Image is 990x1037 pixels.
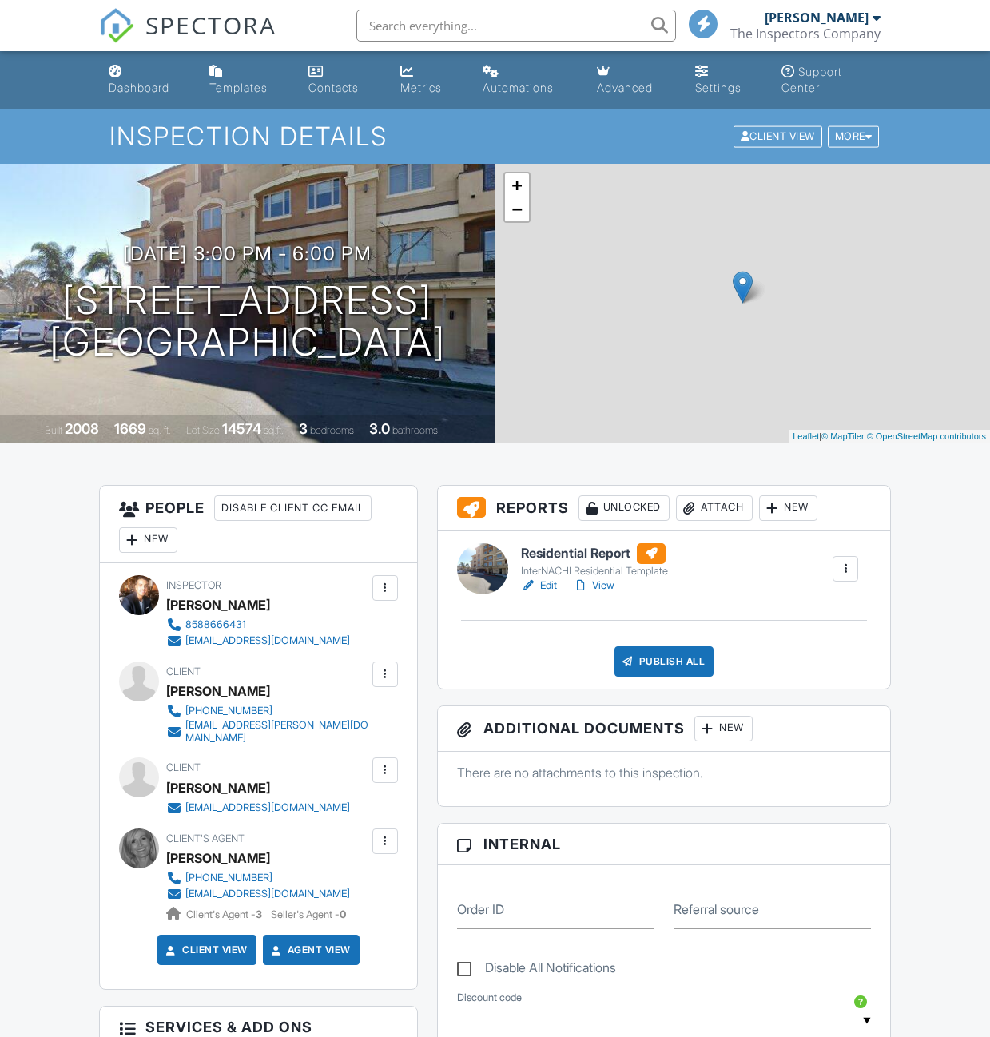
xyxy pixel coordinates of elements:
[185,888,350,900] div: [EMAIL_ADDRESS][DOMAIN_NAME]
[166,666,201,677] span: Client
[369,420,390,437] div: 3.0
[185,634,350,647] div: [EMAIL_ADDRESS][DOMAIN_NAME]
[271,908,346,920] span: Seller's Agent -
[483,81,554,94] div: Automations
[166,886,350,902] a: [EMAIL_ADDRESS][DOMAIN_NAME]
[214,495,372,521] div: Disable Client CC Email
[99,22,276,55] a: SPECTORA
[457,764,871,781] p: There are no attachments to this inspection.
[185,719,368,745] div: [EMAIL_ADDRESS][PERSON_NAME][DOMAIN_NAME]
[521,543,668,564] h6: Residential Report
[340,908,346,920] strong: 0
[793,431,819,441] a: Leaflet
[400,81,442,94] div: Metrics
[222,420,261,437] div: 14574
[573,578,614,594] a: View
[186,908,264,920] span: Client's Agent -
[674,900,759,918] label: Referral source
[476,58,578,103] a: Automations (Basic)
[689,58,763,103] a: Settings
[457,900,504,918] label: Order ID
[166,832,245,844] span: Client's Agent
[578,495,670,521] div: Unlocked
[65,420,99,437] div: 2008
[185,705,272,717] div: [PHONE_NUMBER]
[521,565,668,578] div: InterNACHI Residential Template
[166,579,221,591] span: Inspector
[264,424,284,436] span: sq.ft.
[185,801,350,814] div: [EMAIL_ADDRESS][DOMAIN_NAME]
[268,942,351,958] a: Agent View
[302,58,382,103] a: Contacts
[694,716,753,741] div: New
[299,420,308,437] div: 3
[102,58,190,103] a: Dashboard
[308,81,359,94] div: Contacts
[119,527,177,553] div: New
[166,593,270,617] div: [PERSON_NAME]
[734,126,822,148] div: Client View
[166,846,270,870] a: [PERSON_NAME]
[732,129,826,141] a: Client View
[203,58,288,103] a: Templates
[590,58,675,103] a: Advanced
[166,800,350,816] a: [EMAIL_ADDRESS][DOMAIN_NAME]
[163,942,248,958] a: Client View
[828,126,880,148] div: More
[356,10,676,42] input: Search everything...
[310,424,354,436] span: bedrooms
[438,824,890,865] h3: Internal
[185,618,246,631] div: 8588666431
[123,243,372,264] h3: [DATE] 3:00 pm - 6:00 pm
[149,424,171,436] span: sq. ft.
[505,173,529,197] a: Zoom in
[759,495,817,521] div: New
[209,81,268,94] div: Templates
[392,424,438,436] span: bathrooms
[256,908,262,920] strong: 3
[166,761,201,773] span: Client
[781,65,842,94] div: Support Center
[597,81,653,94] div: Advanced
[730,26,881,42] div: The Inspectors Company
[114,420,146,437] div: 1669
[166,870,350,886] a: [PHONE_NUMBER]
[457,960,616,980] label: Disable All Notifications
[521,578,557,594] a: Edit
[821,431,865,441] a: © MapTiler
[166,633,350,649] a: [EMAIL_ADDRESS][DOMAIN_NAME]
[50,280,446,364] h1: [STREET_ADDRESS] [GEOGRAPHIC_DATA]
[775,58,888,103] a: Support Center
[505,197,529,221] a: Zoom out
[145,8,276,42] span: SPECTORA
[765,10,869,26] div: [PERSON_NAME]
[99,8,134,43] img: The Best Home Inspection Software - Spectora
[676,495,753,521] div: Attach
[166,719,368,745] a: [EMAIL_ADDRESS][PERSON_NAME][DOMAIN_NAME]
[438,486,890,531] h3: Reports
[109,81,169,94] div: Dashboard
[109,122,881,150] h1: Inspection Details
[166,776,270,800] div: [PERSON_NAME]
[100,486,417,563] h3: People
[185,872,272,884] div: [PHONE_NUMBER]
[166,679,270,703] div: [PERSON_NAME]
[45,424,62,436] span: Built
[867,431,986,441] a: © OpenStreetMap contributors
[186,424,220,436] span: Lot Size
[695,81,742,94] div: Settings
[394,58,463,103] a: Metrics
[438,706,890,752] h3: Additional Documents
[789,430,990,443] div: |
[457,991,522,1005] label: Discount code
[614,646,714,677] div: Publish All
[521,543,668,578] a: Residential Report InterNACHI Residential Template
[166,703,368,719] a: [PHONE_NUMBER]
[166,617,350,633] a: 8588666431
